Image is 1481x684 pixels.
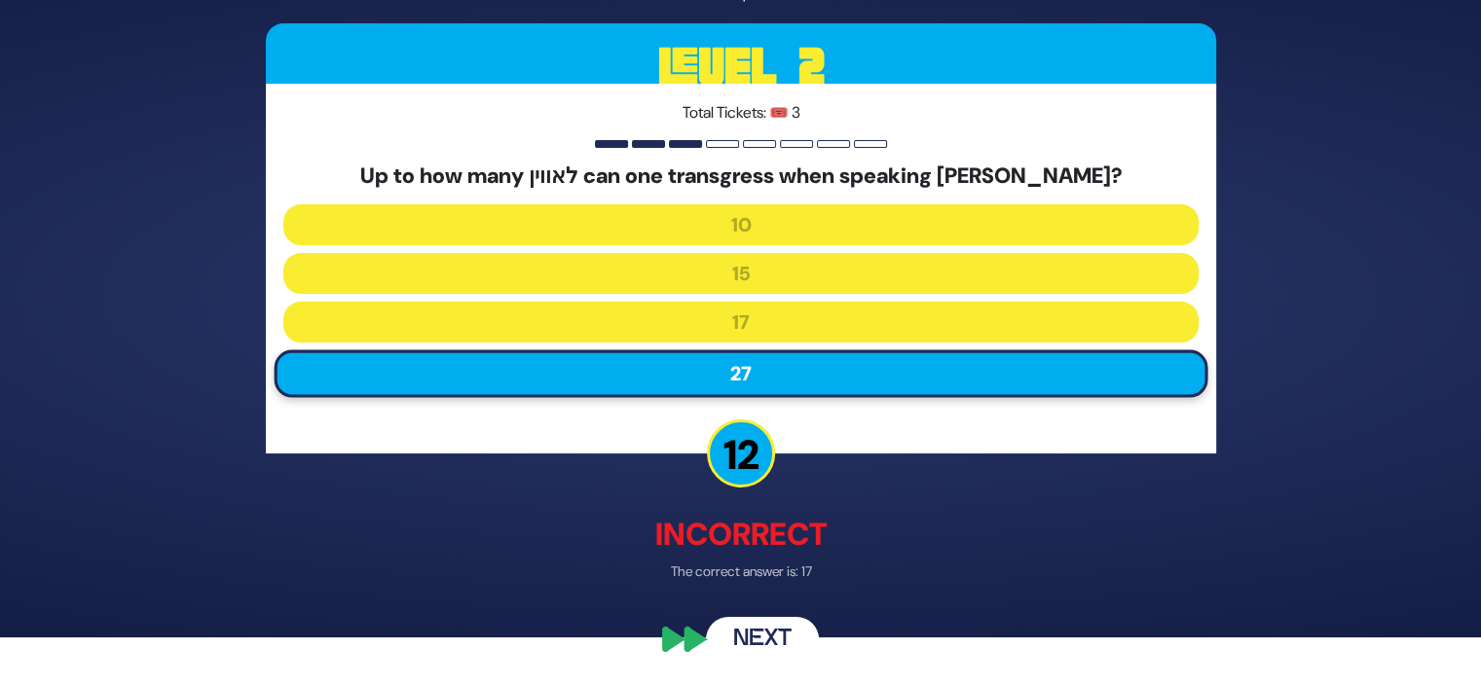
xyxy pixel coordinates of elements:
[706,618,819,663] button: Next
[283,205,1199,246] button: 10
[283,303,1199,343] button: 17
[274,350,1207,398] button: 27
[283,163,1199,189] h5: Up to how many לאווין can one transgress when speaking [PERSON_NAME]?
[283,254,1199,295] button: 15
[266,512,1216,558] p: Incorrect
[266,23,1216,111] h3: Level 2
[266,562,1216,583] p: The correct answer is: 17
[707,420,775,488] p: 12
[283,101,1199,125] p: Total Tickets: 🎟️ 3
